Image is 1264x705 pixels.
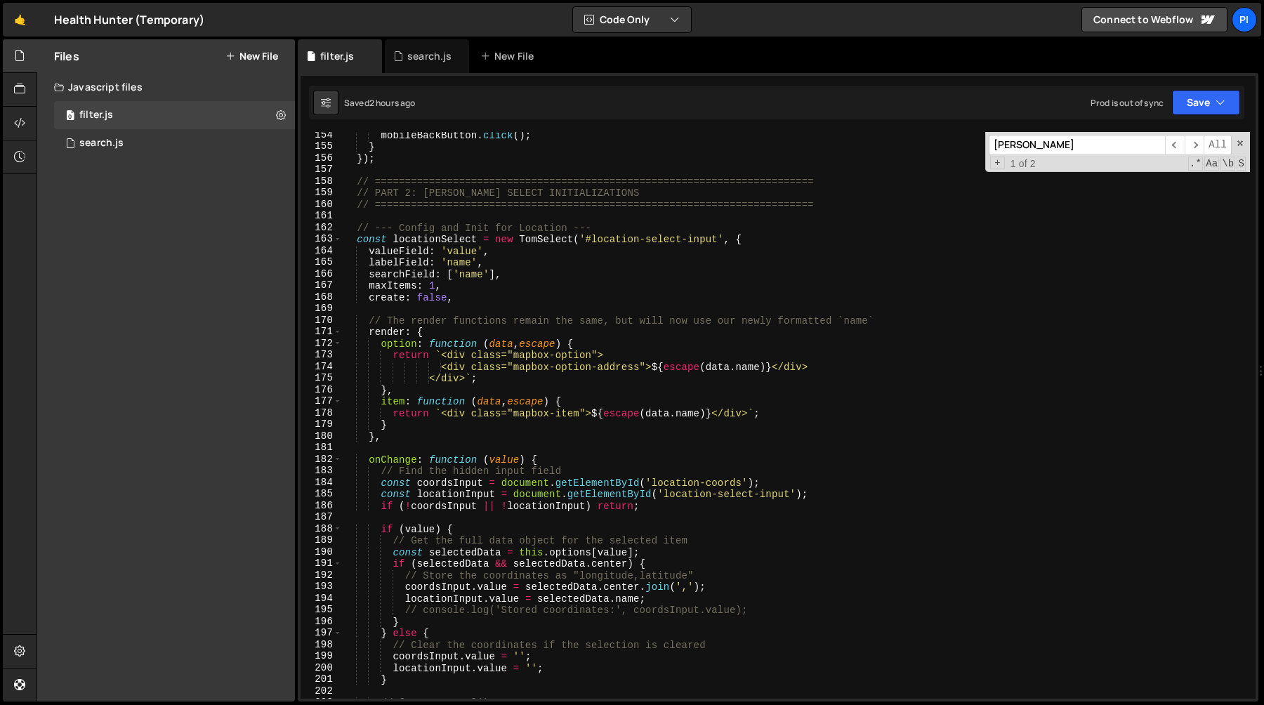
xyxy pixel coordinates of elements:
[301,534,342,546] div: 189
[225,51,278,62] button: New File
[1232,7,1257,32] a: Pi
[301,569,342,581] div: 192
[301,662,342,674] div: 200
[301,268,342,280] div: 166
[301,349,342,361] div: 173
[301,256,342,268] div: 165
[301,361,342,373] div: 174
[301,326,342,338] div: 171
[301,395,342,407] div: 177
[301,650,342,662] div: 199
[573,7,691,32] button: Code Only
[54,48,79,64] h2: Files
[301,152,342,164] div: 156
[301,627,342,639] div: 197
[344,97,416,109] div: Saved
[301,419,342,430] div: 179
[301,222,342,234] div: 162
[301,279,342,291] div: 167
[54,129,295,157] div: 16494/45041.js
[301,372,342,384] div: 175
[37,73,295,101] div: Javascript files
[1005,158,1041,170] span: 1 of 2
[301,639,342,651] div: 198
[301,593,342,605] div: 194
[301,581,342,593] div: 193
[301,210,342,222] div: 161
[301,511,342,523] div: 187
[989,135,1165,155] input: Search for
[301,129,342,141] div: 154
[301,407,342,419] div: 178
[3,3,37,37] a: 🤙
[301,291,342,303] div: 168
[301,488,342,500] div: 185
[301,477,342,489] div: 184
[301,454,342,466] div: 182
[1091,97,1164,109] div: Prod is out of sync
[301,199,342,211] div: 160
[301,616,342,628] div: 196
[301,176,342,187] div: 158
[301,303,342,315] div: 169
[301,465,342,477] div: 183
[54,101,295,129] div: 16494/44708.js
[301,315,342,327] div: 170
[301,140,342,152] div: 155
[301,685,342,697] div: 202
[407,49,452,63] div: search.js
[301,604,342,616] div: 195
[369,97,416,109] div: 2 hours ago
[320,49,354,63] div: filter.js
[301,673,342,685] div: 201
[480,49,539,63] div: New File
[1185,135,1204,155] span: ​
[301,187,342,199] div: 159
[1204,135,1232,155] span: Alt-Enter
[1081,7,1227,32] a: Connect to Webflow
[301,233,342,245] div: 163
[301,384,342,396] div: 176
[301,442,342,454] div: 181
[1172,90,1240,115] button: Save
[1237,157,1246,171] span: Search In Selection
[1220,157,1235,171] span: Whole Word Search
[301,558,342,569] div: 191
[1165,135,1185,155] span: ​
[301,430,342,442] div: 180
[301,500,342,512] div: 186
[79,109,113,121] div: filter.js
[301,245,342,257] div: 164
[301,523,342,535] div: 188
[1188,157,1203,171] span: RegExp Search
[301,546,342,558] div: 190
[66,111,74,122] span: 0
[1204,157,1219,171] span: CaseSensitive Search
[79,137,124,150] div: search.js
[54,11,204,28] div: Health Hunter (Temporary)
[301,164,342,176] div: 157
[301,338,342,350] div: 172
[990,157,1005,170] span: Toggle Replace mode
